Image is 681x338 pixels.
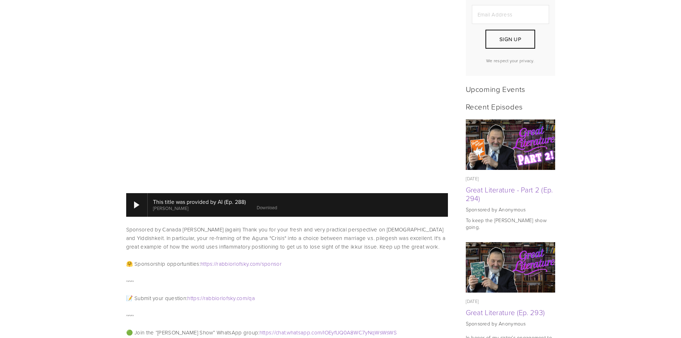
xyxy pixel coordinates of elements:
[126,277,448,285] p: ~~~
[466,307,545,317] a: Great Literature (Ep. 293)
[247,294,248,302] span: /
[499,35,521,43] span: Sign Up
[260,329,397,336] a: https://chat.whatsapp.com/IOEyfUQ0A8WC7yNqWsWsWS
[201,260,213,268] span: https
[126,260,448,268] p: 🤗 Sponsorship opportunities:
[126,328,448,337] p: 🟢 Join the “[PERSON_NAME] Show” WhatsApp group:
[248,260,250,268] span: .
[187,294,199,302] span: https
[472,58,549,64] p: We respect your privacy.
[257,204,277,211] a: Download
[466,217,555,231] p: To keep the [PERSON_NAME] show going.
[204,294,236,302] span: rabbiorlofsky
[201,260,282,268] a: https://rabbiorlofsky.com/sponsor
[217,260,248,268] span: rabbiorlofsky
[466,206,555,213] p: Sponsored by Anonymous
[236,294,237,302] span: .
[466,242,555,293] a: Great Literature (Ep. 293)
[276,329,286,336] span: chat
[199,294,204,302] span: ://
[126,225,448,251] p: Sponsored by Canada [PERSON_NAME] (again) Thank you for your fresh and very practical perspective...
[187,294,255,302] a: https://rabbiorlofsky.com/qa
[237,294,247,302] span: com
[322,329,323,336] span: /
[248,294,255,302] span: qa
[472,5,549,24] input: Email Address
[287,329,310,336] span: whatsapp
[465,119,555,170] img: Great Literature - Part 2 (Ep. 294)
[212,260,217,268] span: ://
[323,329,397,336] span: IOEyfUQ0A8WC7yNqWsWsWS
[466,102,555,111] h2: Recent Episodes
[465,242,555,293] img: Great Literature (Ep. 293)
[485,30,535,49] button: Sign Up
[260,260,261,268] span: /
[260,329,272,336] span: https
[311,329,322,336] span: com
[466,175,479,182] time: [DATE]
[126,3,448,185] iframe: This title was provided by AI (Ep. 288)
[126,311,448,320] p: ~~~
[310,329,311,336] span: .
[466,185,553,203] a: Great Literature - Part 2 (Ep. 294)
[466,84,555,93] h2: Upcoming Events
[126,294,448,303] p: 📝 Submit your question:
[271,329,276,336] span: ://
[250,260,260,268] span: com
[466,119,555,170] a: Great Literature - Part 2 (Ep. 294)
[466,298,479,304] time: [DATE]
[262,260,282,268] span: sponsor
